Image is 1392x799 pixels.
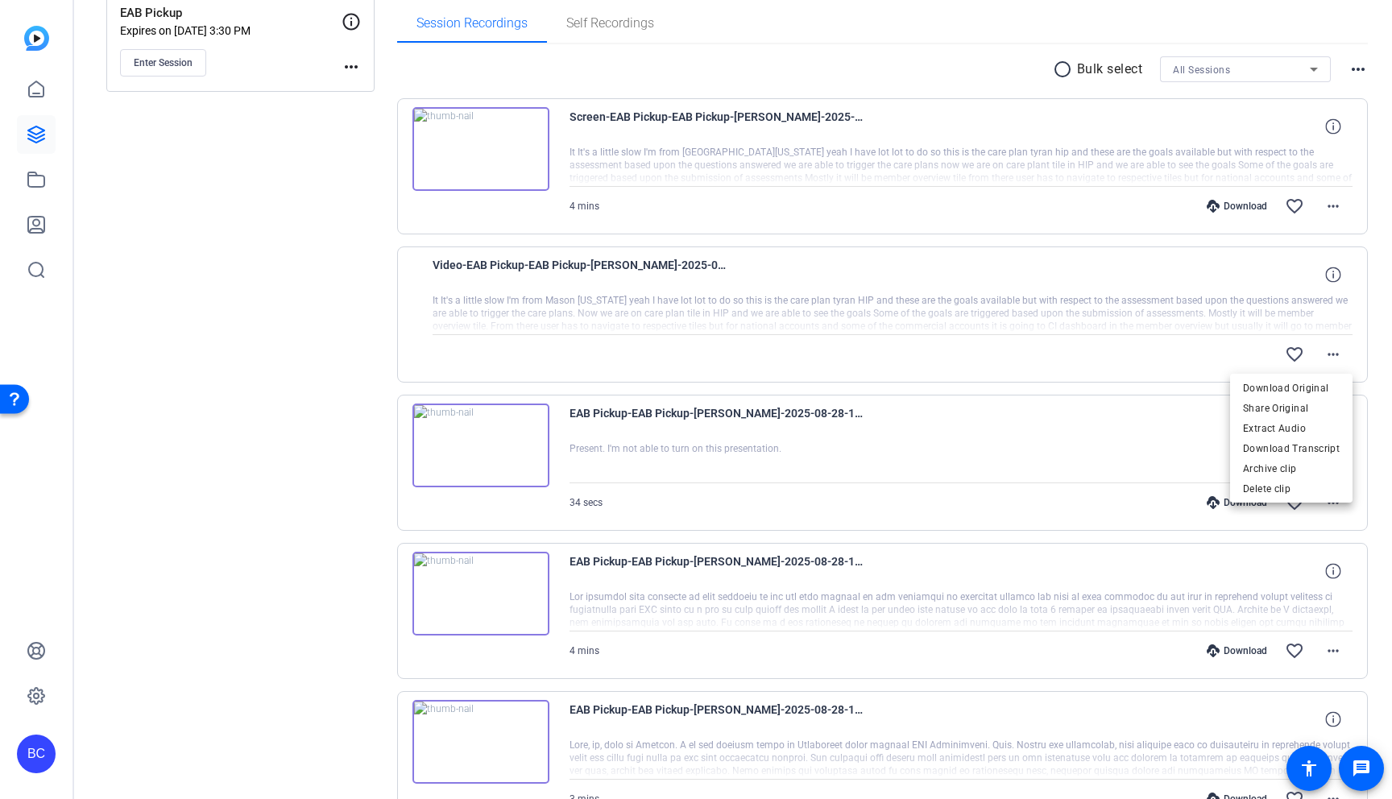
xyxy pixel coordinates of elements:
span: Extract Audio [1243,419,1340,438]
span: Archive clip [1243,459,1340,478]
span: Download Original [1243,379,1340,398]
span: Delete clip [1243,479,1340,499]
span: Share Original [1243,399,1340,418]
span: Download Transcript [1243,439,1340,458]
